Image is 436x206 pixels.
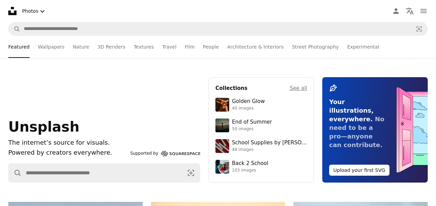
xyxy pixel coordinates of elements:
[329,165,389,176] button: Upload your first SVG
[403,4,417,18] button: Language
[9,164,22,182] button: Search Unsplash
[292,36,339,58] a: Street Photography
[98,36,125,58] a: 3D Renders
[232,147,307,153] div: 48 images
[215,160,307,174] a: Back 2 School103 images
[203,36,219,58] a: People
[411,22,427,35] button: Visual search
[232,168,268,173] div: 103 images
[215,119,307,132] a: End of Summer50 images
[185,36,194,58] a: Film
[290,84,307,92] a: See all
[215,98,229,112] img: premium_photo-1754759085924-d6c35cb5b7a4
[417,4,430,18] button: Menu
[134,36,154,58] a: Textures
[215,139,229,153] img: premium_photo-1715107534993-67196b65cde7
[232,106,265,111] div: 40 images
[232,160,268,167] div: Back 2 School
[38,36,64,58] a: Wallpapers
[232,98,265,105] div: Golden Glow
[8,7,17,15] a: Home — Unsplash
[19,4,49,18] button: Select asset type
[8,22,428,36] form: Find visuals sitewide
[215,84,247,92] h4: Collections
[73,36,89,58] a: Nature
[227,36,284,58] a: Architecture & Interiors
[329,98,374,123] span: Your illustrations, everywhere.
[232,126,272,132] div: 50 images
[215,119,229,132] img: premium_photo-1754398386796-ea3dec2a6302
[130,150,200,158] a: Supported by
[215,160,229,174] img: premium_photo-1683135218355-6d72011bf303
[389,4,403,18] a: Log in / Sign up
[232,140,307,146] div: School Supplies by [PERSON_NAME]
[9,22,20,35] button: Search Unsplash
[162,36,176,58] a: Travel
[232,119,272,126] div: End of Summer
[8,138,128,148] h1: The internet’s source for visuals.
[215,139,307,153] a: School Supplies by [PERSON_NAME]48 images
[8,148,128,158] p: Powered by creators everywhere.
[8,163,200,183] form: Find visuals sitewide
[215,98,307,112] a: Golden Glow40 images
[8,119,79,135] span: Unsplash
[347,36,379,58] a: Experimental
[182,164,200,182] button: Visual search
